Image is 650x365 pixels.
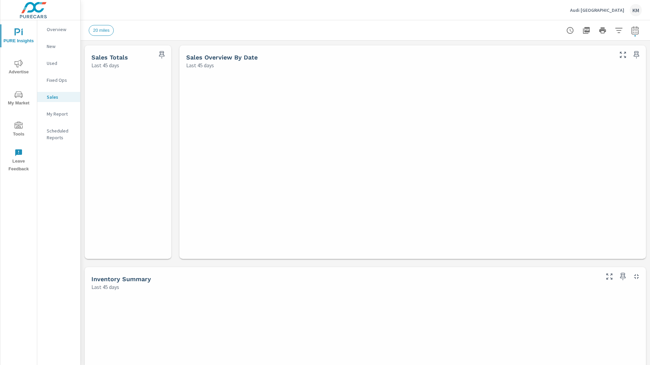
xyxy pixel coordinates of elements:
[631,271,642,282] button: Minimize Widget
[596,24,609,37] button: Print Report
[2,59,35,76] span: Advertise
[91,275,151,283] h5: Inventory Summary
[580,24,593,37] button: "Export Report to PDF"
[37,58,80,68] div: Used
[47,127,75,141] p: Scheduled Reports
[91,54,128,61] h5: Sales Totals
[37,126,80,143] div: Scheduled Reports
[91,61,119,69] p: Last 45 days
[89,28,113,33] span: 20 miles
[186,61,214,69] p: Last 45 days
[2,149,35,173] span: Leave Feedback
[2,122,35,138] span: Tools
[47,43,75,50] p: New
[47,60,75,67] p: Used
[37,41,80,51] div: New
[628,24,642,37] button: Select Date Range
[37,24,80,34] div: Overview
[37,92,80,102] div: Sales
[37,109,80,119] div: My Report
[2,91,35,107] span: My Market
[47,111,75,117] p: My Report
[47,94,75,100] p: Sales
[186,54,258,61] h5: Sales Overview By Date
[37,75,80,85] div: Fixed Ops
[47,77,75,83] p: Fixed Ops
[631,49,642,60] span: Save this to your personalized report
[0,20,37,176] div: nav menu
[91,283,119,291] p: Last 45 days
[617,271,628,282] span: Save this to your personalized report
[612,24,626,37] button: Apply Filters
[630,4,642,16] div: KM
[47,26,75,33] p: Overview
[2,28,35,45] span: PURE Insights
[617,49,628,60] button: Make Fullscreen
[604,271,615,282] button: Make Fullscreen
[570,7,624,13] p: Audi [GEOGRAPHIC_DATA]
[156,49,167,60] span: Save this to your personalized report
